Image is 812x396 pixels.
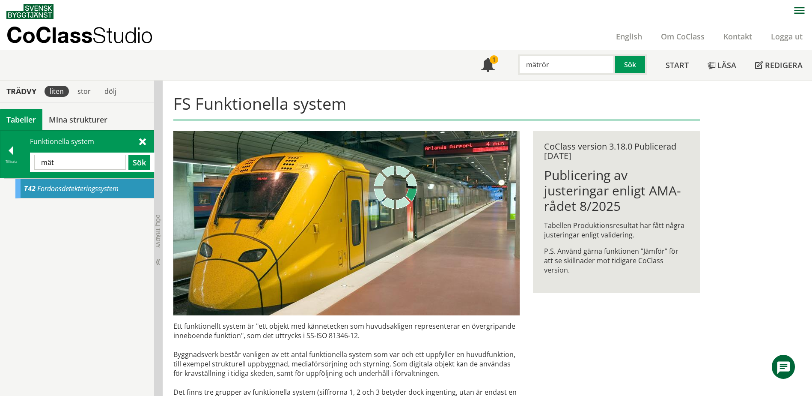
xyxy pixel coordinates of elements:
span: Notifikationer [481,59,495,73]
div: Tillbaka [0,158,22,165]
h1: Publicering av justeringar enligt AMA-rådet 8/2025 [544,168,688,214]
a: Start [656,50,698,80]
span: Stäng sök [139,137,146,146]
span: Fordonsdetekteringssystem [37,184,119,193]
a: Om CoClass [651,31,714,42]
p: Tabellen Produktionsresultat har fått några justeringar enligt validering. [544,221,688,240]
div: Trädvy [2,87,41,96]
input: Sök [518,54,615,75]
span: T42 [24,184,36,193]
img: arlanda-express-2.jpg [173,131,520,315]
a: Kontakt [714,31,761,42]
a: 1 [472,50,504,80]
span: Redigera [765,60,803,70]
div: liten [45,86,69,97]
a: English [607,31,651,42]
span: Dölj trädvy [155,214,162,248]
div: Gå till informationssidan för CoClass Studio [15,179,154,198]
div: 1 [490,55,498,64]
a: Logga ut [761,31,812,42]
div: stor [72,86,96,97]
p: P.S. Använd gärna funktionen ”Jämför” för att se skillnader mot tidigare CoClass version. [544,246,688,275]
span: Läsa [717,60,736,70]
img: Svensk Byggtjänst [6,4,54,19]
div: CoClass version 3.18.0 Publicerad [DATE] [544,142,688,161]
span: Studio [92,22,153,48]
button: Sök [615,54,647,75]
input: Sök [34,155,126,170]
a: Mina strukturer [42,109,114,130]
img: Laddar [374,166,417,209]
span: Start [666,60,689,70]
div: dölj [99,86,122,97]
a: Läsa [698,50,746,80]
h1: FS Funktionella system [173,94,699,120]
a: CoClassStudio [6,23,171,50]
div: Funktionella system [22,131,154,178]
p: CoClass [6,30,153,40]
a: Redigera [746,50,812,80]
button: Sök [128,155,150,170]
